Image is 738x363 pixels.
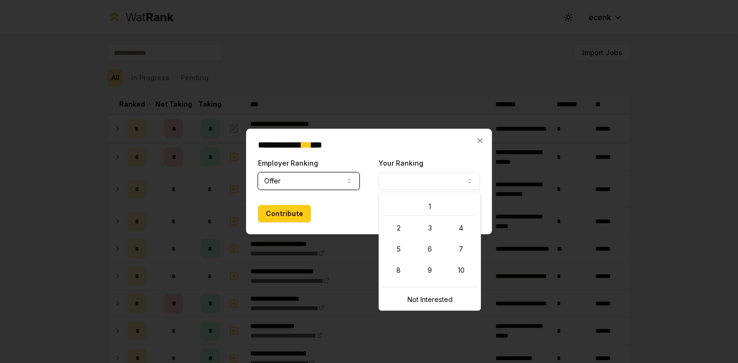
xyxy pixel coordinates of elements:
label: Your Ranking [379,159,423,167]
span: 3 [428,223,432,233]
span: Not Interested [407,295,453,304]
span: 10 [458,266,465,275]
button: Contribute [258,205,311,222]
span: 2 [397,223,401,233]
label: Employer Ranking [258,159,318,167]
span: 6 [428,244,432,254]
span: 8 [396,266,401,275]
span: 7 [459,244,463,254]
span: 9 [428,266,432,275]
span: 1 [429,202,431,211]
span: 5 [397,244,401,254]
span: 4 [459,223,463,233]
